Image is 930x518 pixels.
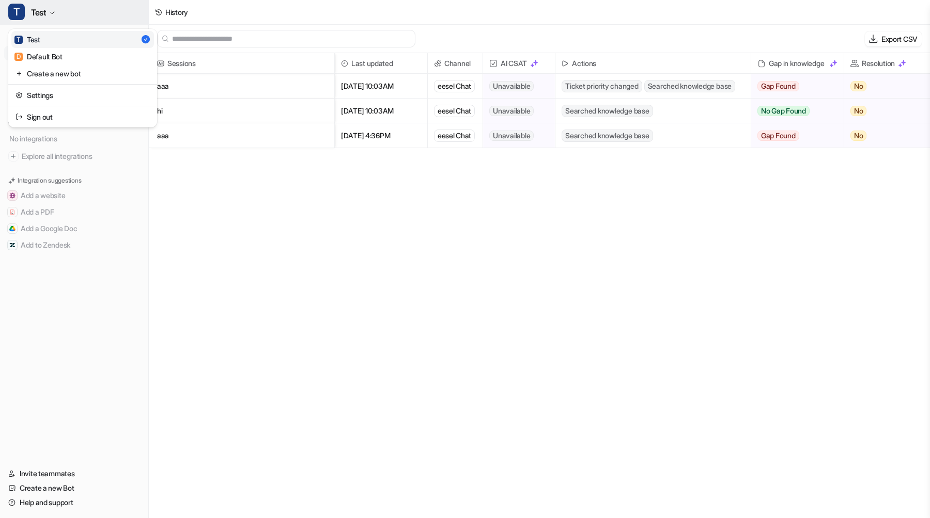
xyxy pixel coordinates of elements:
[16,111,23,122] img: reset
[16,90,23,101] img: reset
[11,108,154,125] a: Sign out
[14,34,40,45] div: Test
[31,5,46,20] span: Test
[14,51,63,62] div: Default Bot
[11,65,154,82] a: Create a new bot
[8,4,25,20] span: T
[16,68,23,79] img: reset
[11,87,154,104] a: Settings
[14,36,23,44] span: T
[8,29,157,127] div: TTest
[14,53,23,61] span: D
